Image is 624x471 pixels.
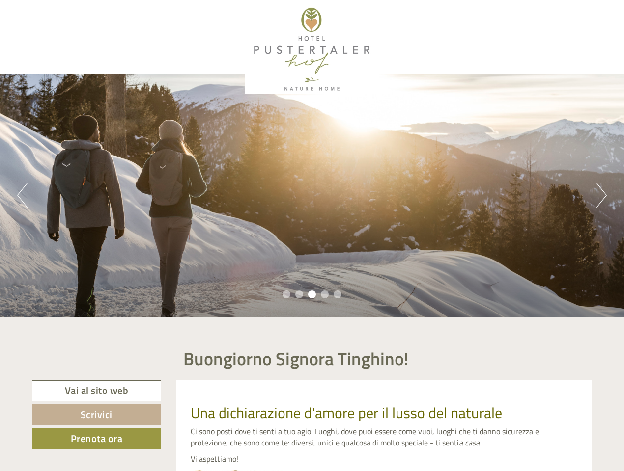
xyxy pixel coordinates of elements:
[32,404,161,425] a: Scrivici
[596,183,607,208] button: Next
[191,401,502,424] span: Una dichiarazione d'amore per il lusso del naturale
[191,453,578,465] p: Vi aspettiamo!
[32,428,161,449] a: Prenota ora
[183,349,409,368] h1: Buongiorno Signora Tinghino!
[32,380,161,401] a: Vai al sito web
[17,183,28,208] button: Previous
[465,437,480,448] em: casa
[191,426,578,448] p: Ci sono posti dove ti senti a tuo agio. Luoghi, dove puoi essere come vuoi, luoghi che ti danno s...
[459,437,463,448] em: a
